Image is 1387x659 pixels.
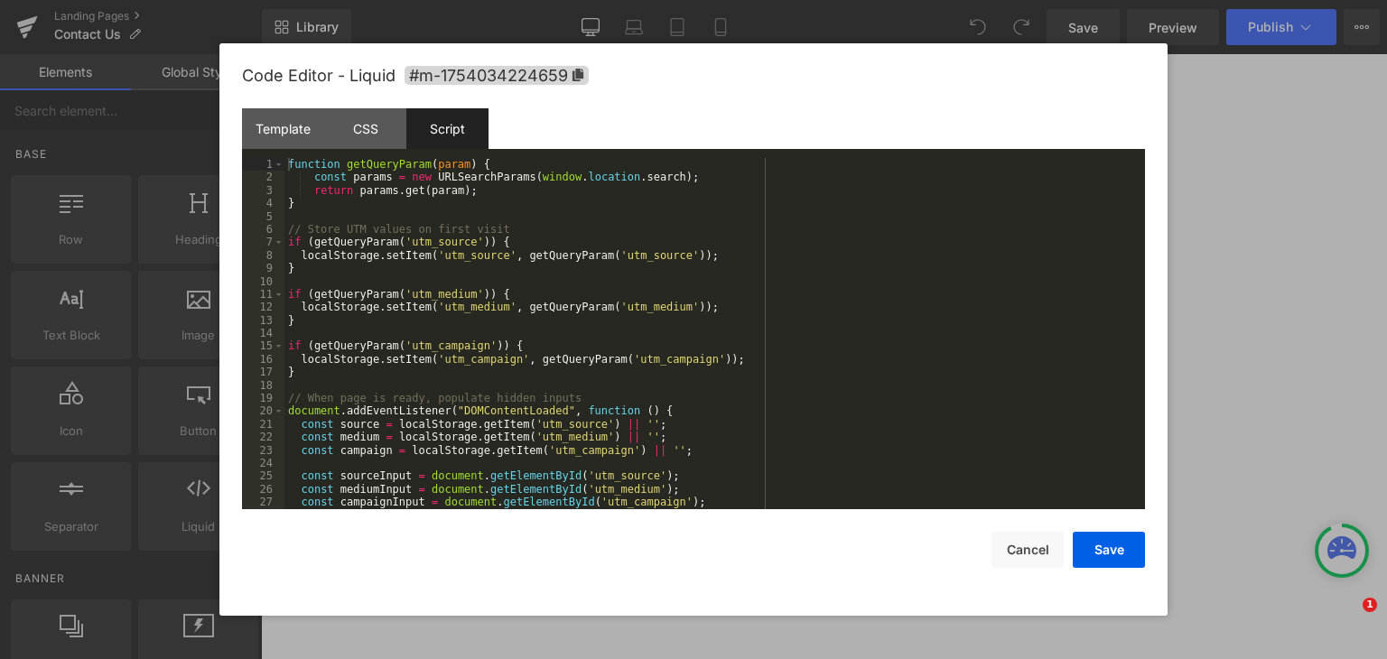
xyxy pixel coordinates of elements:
[242,392,284,404] div: 19
[242,483,284,496] div: 26
[242,275,284,288] div: 10
[242,288,284,301] div: 11
[242,301,284,313] div: 12
[242,496,284,508] div: 27
[242,379,284,392] div: 18
[242,431,284,443] div: 22
[242,262,284,274] div: 9
[242,327,284,339] div: 14
[242,366,284,378] div: 17
[1326,598,1369,641] iframe: Intercom live chat
[242,249,284,262] div: 8
[1073,532,1145,568] button: Save
[242,353,284,366] div: 16
[242,418,284,431] div: 21
[242,158,284,171] div: 1
[1363,598,1377,612] span: 1
[242,197,284,209] div: 4
[405,66,589,85] span: Click to copy
[242,184,284,197] div: 3
[242,223,284,236] div: 6
[242,444,284,457] div: 23
[991,532,1064,568] button: Cancel
[242,457,284,469] div: 24
[242,404,284,417] div: 20
[242,66,396,85] span: Code Editor - Liquid
[242,171,284,183] div: 2
[242,108,324,149] div: Template
[242,469,284,482] div: 25
[242,210,284,223] div: 5
[242,236,284,248] div: 7
[242,314,284,327] div: 13
[242,339,284,352] div: 15
[324,108,406,149] div: CSS
[406,108,489,149] div: Script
